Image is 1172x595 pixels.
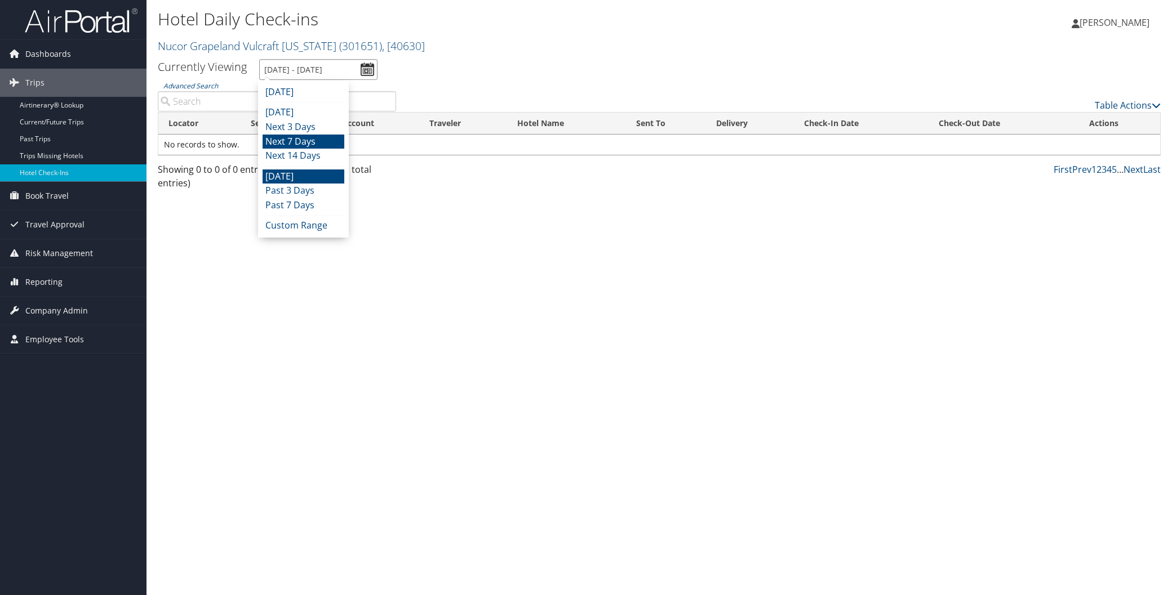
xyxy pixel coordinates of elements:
[332,113,419,135] th: Account: activate to sort column ascending
[1091,163,1096,176] a: 1
[25,40,71,68] span: Dashboards
[1096,163,1102,176] a: 2
[25,268,63,296] span: Reporting
[241,113,332,135] th: Segment: activate to sort column ascending
[1102,163,1107,176] a: 3
[25,297,88,325] span: Company Admin
[1107,163,1112,176] a: 4
[507,113,626,135] th: Hotel Name: activate to sort column ascending
[1117,163,1124,176] span: …
[263,198,344,213] li: Past 7 Days
[158,38,425,53] a: Nucor Grapeland Vulcraft [US_STATE]
[263,184,344,198] li: Past 3 Days
[25,211,85,239] span: Travel Approval
[263,169,344,184] li: [DATE]
[929,113,1079,135] th: Check-Out Date: activate to sort column ascending
[1080,16,1149,29] span: [PERSON_NAME]
[163,81,218,91] a: Advanced Search
[382,38,425,53] span: , [ 40630 ]
[706,113,794,135] th: Delivery: activate to sort column ascending
[263,105,344,120] li: [DATE]
[1079,113,1160,135] th: Actions
[263,218,344,233] li: Custom Range
[1095,99,1161,111] a: Table Actions
[158,163,396,195] div: Showing 0 to 0 of 0 entries (filtered from NaN total entries)
[25,7,137,34] img: airportal-logo.png
[158,91,396,111] input: Advanced Search
[25,325,84,354] span: Employee Tools
[25,69,45,97] span: Trips
[25,239,93,267] span: Risk Management
[158,135,1160,155] td: No records to show.
[1072,6,1161,39] a: [PERSON_NAME]
[1112,163,1117,176] a: 5
[263,149,344,163] li: Next 14 Days
[1072,163,1091,176] a: Prev
[419,113,507,135] th: Traveler: activate to sort column ascending
[1054,163,1072,176] a: First
[158,113,241,135] th: Locator: activate to sort column ascending
[158,7,827,31] h1: Hotel Daily Check-ins
[626,113,706,135] th: Sent To: activate to sort column ascending
[339,38,382,53] span: ( 301651 )
[1143,163,1161,176] a: Last
[158,59,247,74] h3: Currently Viewing
[263,120,344,135] li: Next 3 Days
[794,113,929,135] th: Check-In Date: activate to sort column ascending
[25,182,69,210] span: Book Travel
[1124,163,1143,176] a: Next
[259,59,378,80] input: [DATE] - [DATE]
[263,85,344,100] li: [DATE]
[263,135,344,149] li: Next 7 Days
